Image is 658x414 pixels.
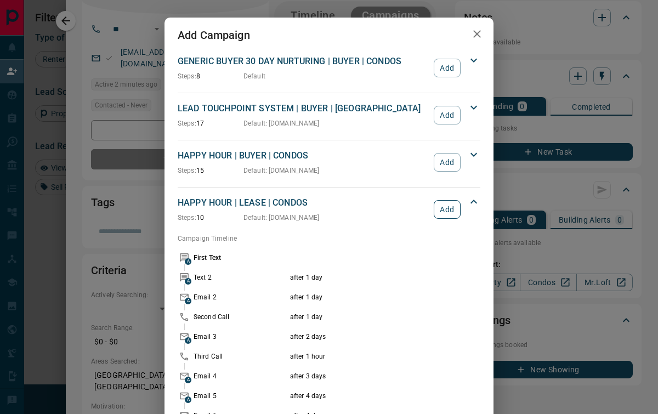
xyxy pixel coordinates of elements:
[290,351,446,361] p: after 1 hour
[194,351,287,361] p: Third Call
[178,196,428,209] p: HAPPY HOUR | LEASE | CONDOS
[178,213,243,223] p: 10
[194,371,287,381] p: Email 4
[194,312,287,322] p: Second Call
[290,332,446,342] p: after 2 days
[243,118,320,128] p: Default : [DOMAIN_NAME]
[194,273,287,282] p: Text 2
[185,377,191,383] span: A
[178,55,428,68] p: GENERIC BUYER 30 DAY NURTURING | BUYER | CONDOS
[434,59,461,77] button: Add
[178,149,428,162] p: HAPPY HOUR | BUYER | CONDOS
[185,337,191,344] span: A
[178,100,480,131] div: LEAD TOUCHPOINT SYSTEM | BUYER | [GEOGRAPHIC_DATA]Steps:17Default: [DOMAIN_NAME]Add
[243,71,265,81] p: Default
[194,253,287,263] p: First Text
[434,106,461,124] button: Add
[178,120,196,127] span: Steps:
[185,396,191,403] span: A
[194,332,287,342] p: Email 3
[290,273,446,282] p: after 1 day
[290,312,446,322] p: after 1 day
[178,167,196,174] span: Steps:
[243,166,320,175] p: Default : [DOMAIN_NAME]
[178,102,428,115] p: LEAD TOUCHPOINT SYSTEM | BUYER | [GEOGRAPHIC_DATA]
[194,292,287,302] p: Email 2
[434,200,461,219] button: Add
[178,147,480,178] div: HAPPY HOUR | BUYER | CONDOSSteps:15Default: [DOMAIN_NAME]Add
[185,278,191,285] span: A
[185,258,191,265] span: A
[290,371,446,381] p: after 3 days
[243,213,320,223] p: Default : [DOMAIN_NAME]
[185,298,191,304] span: A
[178,118,243,128] p: 17
[178,194,480,225] div: HAPPY HOUR | LEASE | CONDOSSteps:10Default: [DOMAIN_NAME]Add
[178,71,243,81] p: 8
[164,18,263,53] h2: Add Campaign
[290,292,446,302] p: after 1 day
[178,166,243,175] p: 15
[178,53,480,83] div: GENERIC BUYER 30 DAY NURTURING | BUYER | CONDOSSteps:8DefaultAdd
[178,214,196,222] span: Steps:
[194,391,287,401] p: Email 5
[178,72,196,80] span: Steps:
[178,234,480,243] p: Campaign Timeline
[434,153,461,172] button: Add
[290,391,446,401] p: after 4 days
